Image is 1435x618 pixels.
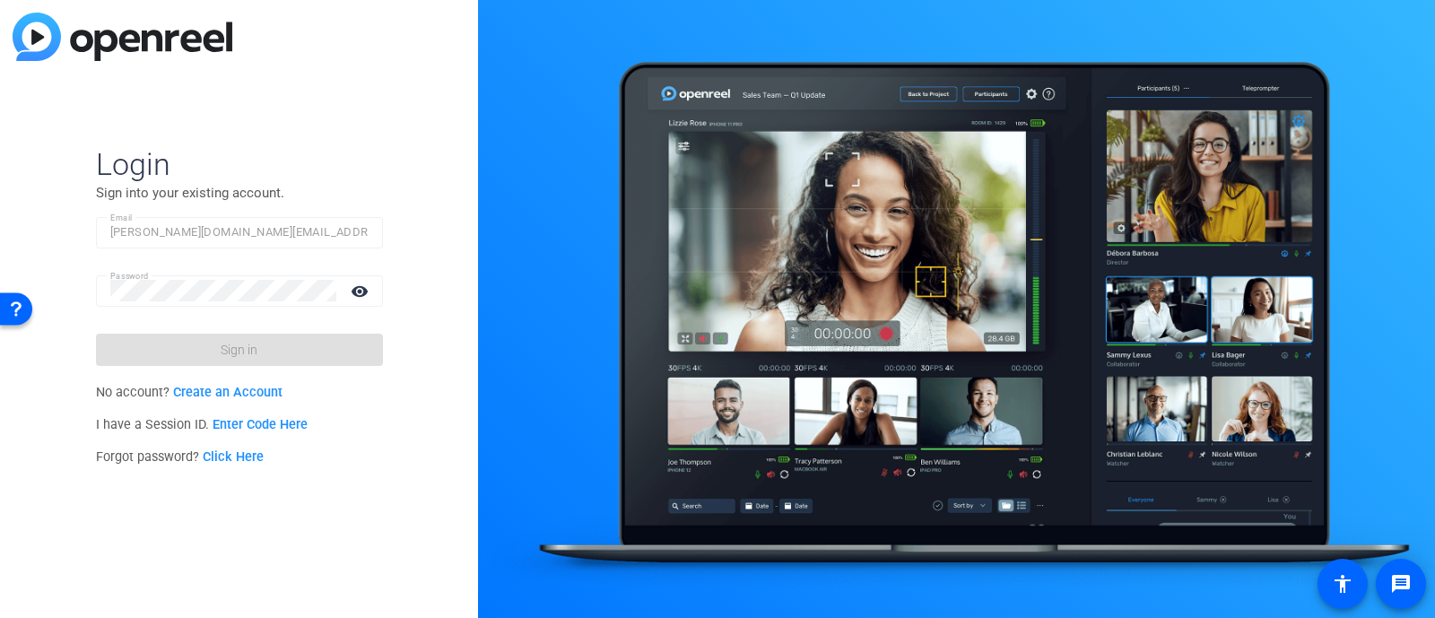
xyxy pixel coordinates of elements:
[1390,573,1412,595] mat-icon: message
[96,145,383,183] span: Login
[110,222,369,243] input: Enter Email Address
[96,449,265,465] span: Forgot password?
[110,213,133,222] mat-label: Email
[203,449,264,465] a: Click Here
[110,271,149,281] mat-label: Password
[340,278,383,304] mat-icon: visibility
[96,417,309,432] span: I have a Session ID.
[213,417,308,432] a: Enter Code Here
[96,385,283,400] span: No account?
[1332,573,1353,595] mat-icon: accessibility
[173,385,283,400] a: Create an Account
[96,183,383,203] p: Sign into your existing account.
[13,13,232,61] img: blue-gradient.svg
